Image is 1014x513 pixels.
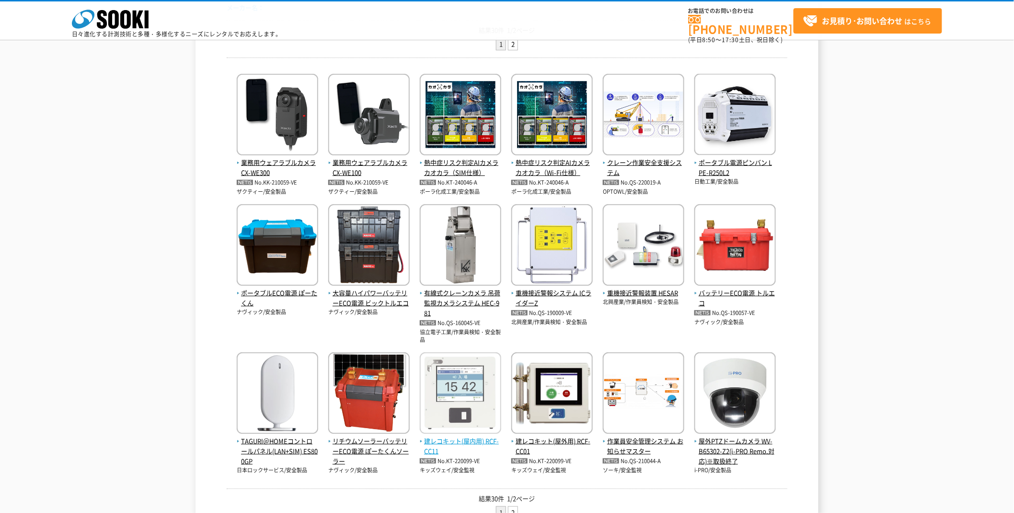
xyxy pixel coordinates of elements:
a: 業務用ウェアラブルカメラ CX-WE100 [328,148,410,178]
p: 日本ロックサービス/安全製品 [237,466,318,475]
a: 重機接近警報システム ICライダーZ [511,279,593,308]
p: 北興産業/作業員検知・安全製品 [603,298,684,306]
img: LPE-R250L2 [694,74,776,158]
p: ナヴィック/安全製品 [237,308,318,316]
p: i-PRO/安全製品 [694,466,776,475]
a: リチウムソーラーバッテリーECO電源 ぽーたくんソーラー [328,427,410,466]
p: キッズウェイ/安全監視 [420,466,501,475]
p: No.QS-160045-VE [420,318,501,328]
a: ポータブル電源ピンバン LPE-R250L2 [694,148,776,178]
span: 建レコキット(屋内用) RCF-CC11 [420,436,501,456]
p: ポーラ化成工業/安全製品 [420,188,501,196]
img: CX-WE300 [237,74,318,158]
span: 作業員安全管理システム お知らせマスター [603,436,684,456]
a: 建レコキット(屋内用) RCF-CC11 [420,427,501,456]
span: 8:50 [703,35,716,44]
img: ES800GP [237,352,318,436]
img: ぽーたくんソーラー [328,352,410,436]
span: はこちら [803,14,932,28]
p: No.KT-240046-A [420,178,501,188]
a: クレーン作業安全支援システム [603,148,684,178]
p: ナヴィック/安全製品 [694,318,776,326]
span: 屋外PTZドームカメラ WV-B65302-Z2(i-PRO Remo.対応)※取扱終了 [694,436,776,466]
img: カオカラ（SIM仕様） [420,74,501,158]
a: お見積り･お問い合わせはこちら [794,8,942,34]
span: 熱中症リスク判定AIカメラ カオカラ（Wi-Fi仕様） [511,158,593,178]
p: 日々進化する計測技術と多種・多様化するニーズにレンタルでお応えします。 [72,31,282,37]
span: 業務用ウェアラブルカメラ CX-WE100 [328,158,410,178]
a: 熱中症リスク判定AIカメラ カオカラ（Wi-Fi仕様） [511,148,593,178]
a: 重機接近警報装置 HESAR [603,279,684,299]
strong: お見積り･お問い合わせ [822,15,903,26]
p: No.QS-190057-VE [694,308,776,318]
span: クレーン作業安全支援システム [603,158,684,178]
img: HEC-981 [420,204,501,288]
a: 屋外PTZドームカメラ WV-B65302-Z2(i-PRO Remo.対応)※取扱終了 [694,427,776,466]
span: 重機接近警報システム ICライダーZ [511,288,593,308]
p: 北興産業/作業員検知・安全製品 [511,318,593,326]
p: ザクティー/安全製品 [328,188,410,196]
p: キッズウェイ/安全監視 [511,466,593,475]
p: 協立電子工業/作業員検知・安全製品 [420,328,501,344]
img: お知らせマスター [603,352,684,436]
span: 大容量ハイパワーバッテリーECO電源 ビックトルエコ [328,288,410,308]
p: ポーラ化成工業/安全製品 [511,188,593,196]
a: [PHONE_NUMBER] [688,15,794,35]
span: TAGURI＠HOMEコントロールパネル(LAN+SIM) ES800GP [237,436,318,466]
a: バッテリーECO電源 トルエコ [694,279,776,308]
p: No.KK-210059-VE [328,178,410,188]
p: ソーキ/安全監視 [603,466,684,475]
span: 17:30 [722,35,739,44]
a: 作業員安全管理システム お知らせマスター [603,427,684,456]
p: ナヴィック/安全製品 [328,466,410,475]
a: 有線式クレーンカメラ 吊荷監視カメラシステム HEC-981 [420,279,501,318]
span: 重機接近警報装置 HESAR [603,288,684,298]
a: 熱中症リスク判定AIカメラ カオカラ（SIM仕様） [420,148,501,178]
img: ぽーたくん [237,204,318,288]
p: ナヴィック/安全製品 [328,308,410,316]
span: (平日 ～ 土日、祝日除く) [688,35,783,44]
p: No.KT-240046-A [511,178,593,188]
img: CX-WE100 [328,74,410,158]
img: ビックトルエコ [328,204,410,288]
p: 結果30件 1/2ページ [227,494,787,504]
img: RCF-CC11 [420,352,501,436]
p: OPTOWL/安全製品 [603,188,684,196]
a: 建レコキット(屋外用) RCF-CC01 [511,427,593,456]
p: No.QS-190009-VE [511,308,593,318]
img: ICライダーZ [511,204,593,288]
span: リチウムソーラーバッテリーECO電源 ぽーたくんソーラー [328,436,410,466]
img: WV-B65302-Z2(i-PRO Remo.対応)※取扱終了 [694,352,776,436]
span: ポータブル電源ピンバン LPE-R250L2 [694,158,776,178]
span: 建レコキット(屋外用) RCF-CC01 [511,436,593,456]
span: 業務用ウェアラブルカメラ CX-WE300 [237,158,318,178]
p: 日動工業/安全製品 [694,178,776,186]
img: RCF-CC01 [511,352,593,436]
p: ザクティー/安全製品 [237,188,318,196]
p: No.QS-220019-A [603,178,684,188]
img: HESAR [603,204,684,288]
img: トルエコ [694,204,776,288]
span: お電話でのお問い合わせは [688,8,794,14]
p: No.KT-220099-VE [420,456,501,466]
a: 大容量ハイパワーバッテリーECO電源 ビックトルエコ [328,279,410,308]
p: No.KK-210059-VE [237,178,318,188]
span: ポータブルECO電源 ぽーたくん [237,288,318,308]
span: 有線式クレーンカメラ 吊荷監視カメラシステム HEC-981 [420,288,501,318]
span: バッテリーECO電源 トルエコ [694,288,776,308]
span: 熱中症リスク判定AIカメラ カオカラ（SIM仕様） [420,158,501,178]
p: No.QS-210044-A [603,456,684,466]
a: 業務用ウェアラブルカメラ CX-WE300 [237,148,318,178]
a: TAGURI＠HOMEコントロールパネル(LAN+SIM) ES800GP [237,427,318,466]
a: ポータブルECO電源 ぽーたくん [237,279,318,308]
img: カオカラ（Wi-Fi仕様） [511,74,593,158]
p: No.KT-220099-VE [511,456,593,466]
